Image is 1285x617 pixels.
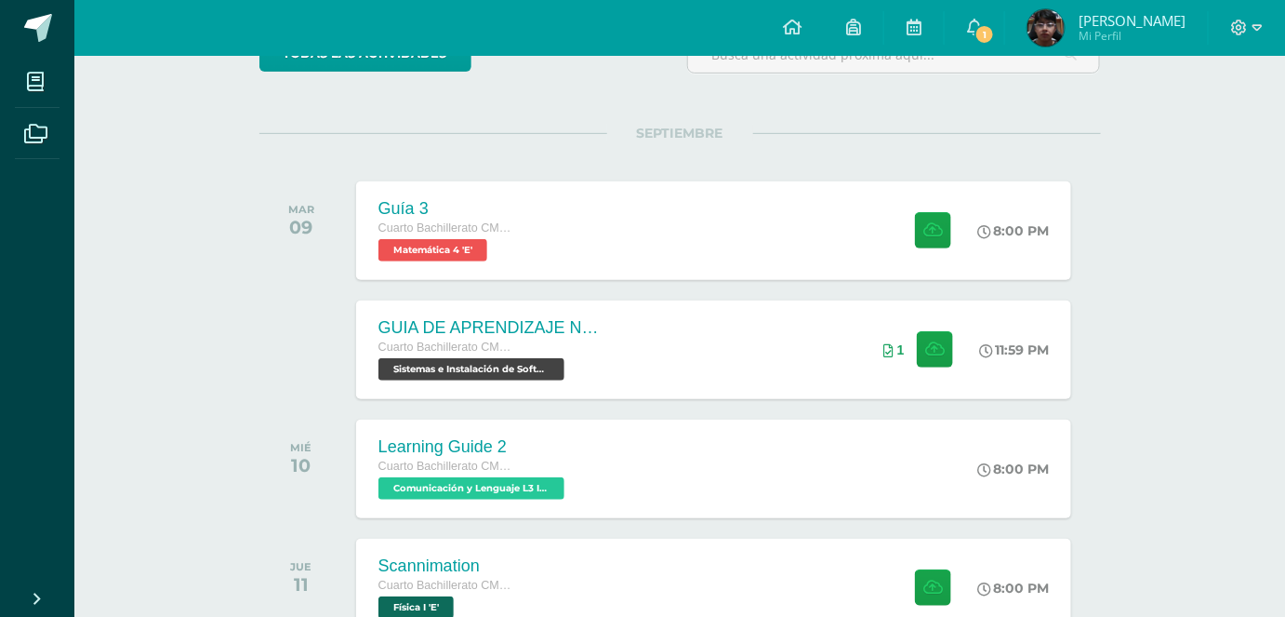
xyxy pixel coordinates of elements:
[378,199,518,219] div: Guía 3
[378,239,487,262] span: Matemática 4 'E'
[979,342,1049,358] div: 11:59 PM
[378,460,518,473] span: Cuarto Bachillerato CMP Bachillerato en CCLL con Orientación en Computación
[378,579,518,592] span: Cuarto Bachillerato CMP Bachillerato en CCLL con Orientación en Computación
[378,318,602,338] div: GUIA DE APRENDIZAJE NO 3 / EJERCICIOS DE CICLOS EN PDF
[974,24,995,45] span: 1
[977,580,1049,597] div: 8:00 PM
[1079,11,1186,30] span: [PERSON_NAME]
[378,437,569,457] div: Learning Guide 2
[1027,9,1065,47] img: a12cd7d015d8715c043ec03b48450893.png
[290,441,311,454] div: MIÉ
[378,477,564,500] span: Comunicación y Lenguaje L3 Inglés 'E'
[290,454,311,476] div: 10
[607,125,753,141] span: SEPTIEMBRE
[378,358,564,381] span: Sistemas e Instalación de Software (Desarrollo de Software) 'E'
[977,222,1049,239] div: 8:00 PM
[977,461,1049,477] div: 8:00 PM
[290,560,311,573] div: JUE
[378,341,518,354] span: Cuarto Bachillerato CMP Bachillerato en CCLL con Orientación en Computación
[897,342,905,357] span: 1
[288,203,314,216] div: MAR
[378,221,518,235] span: Cuarto Bachillerato CMP Bachillerato en CCLL con Orientación en Computación
[1079,28,1186,44] span: Mi Perfil
[288,216,314,238] div: 09
[378,557,518,576] div: Scannimation
[290,573,311,596] div: 11
[883,342,905,357] div: Archivos entregados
